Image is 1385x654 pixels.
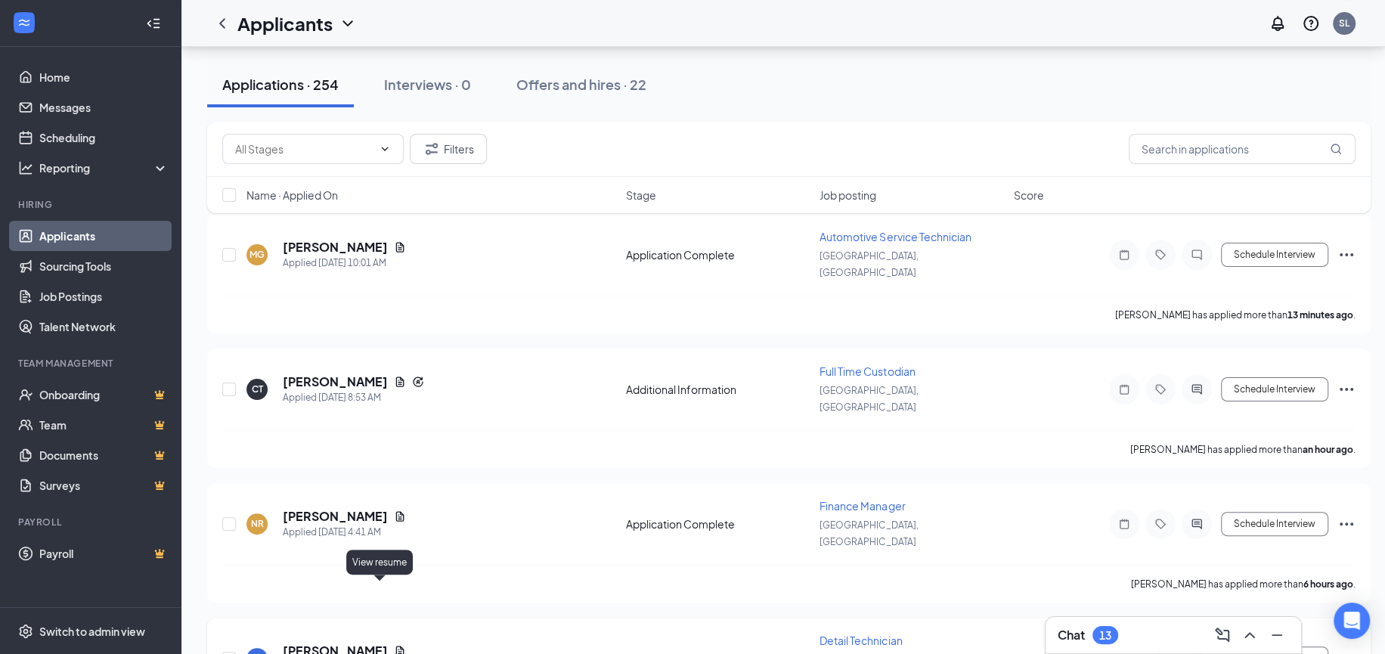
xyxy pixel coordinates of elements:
[1188,383,1206,395] svg: ActiveChat
[1129,134,1356,164] input: Search in applications
[39,440,169,470] a: DocumentsCrown
[820,230,971,243] span: Automotive Service Technician
[820,385,918,413] span: [GEOGRAPHIC_DATA], [GEOGRAPHIC_DATA]
[1269,14,1287,33] svg: Notifications
[1130,443,1356,456] p: [PERSON_NAME] has applied more than .
[146,16,161,31] svg: Collapse
[213,14,231,33] svg: ChevronLeft
[39,122,169,153] a: Scheduling
[18,160,33,175] svg: Analysis
[1302,14,1320,33] svg: QuestionInfo
[18,624,33,639] svg: Settings
[39,380,169,410] a: OnboardingCrown
[39,62,169,92] a: Home
[1188,518,1206,530] svg: ActiveChat
[1151,383,1170,395] svg: Tag
[18,357,166,370] div: Team Management
[235,141,373,157] input: All Stages
[283,239,388,256] h5: [PERSON_NAME]
[626,188,656,203] span: Stage
[1213,626,1232,644] svg: ComposeMessage
[1188,249,1206,261] svg: ChatInactive
[1339,17,1349,29] div: SL
[394,241,406,253] svg: Document
[39,160,169,175] div: Reporting
[283,525,406,540] div: Applied [DATE] 4:41 AM
[1151,518,1170,530] svg: Tag
[1337,246,1356,264] svg: Ellipses
[39,312,169,342] a: Talent Network
[820,250,918,278] span: [GEOGRAPHIC_DATA], [GEOGRAPHIC_DATA]
[1221,377,1328,401] button: Schedule Interview
[1115,249,1133,261] svg: Note
[1303,578,1353,590] b: 6 hours ago
[1099,629,1111,642] div: 13
[820,519,918,547] span: [GEOGRAPHIC_DATA], [GEOGRAPHIC_DATA]
[222,75,339,94] div: Applications · 254
[1334,603,1370,639] div: Open Intercom Messenger
[1268,626,1286,644] svg: Minimize
[626,247,811,262] div: Application Complete
[283,390,424,405] div: Applied [DATE] 8:53 AM
[1221,243,1328,267] button: Schedule Interview
[39,624,145,639] div: Switch to admin view
[39,251,169,281] a: Sourcing Tools
[1115,308,1356,321] p: [PERSON_NAME] has applied more than .
[820,188,876,203] span: Job posting
[1337,515,1356,533] svg: Ellipses
[246,188,338,203] span: Name · Applied On
[1287,309,1353,321] b: 13 minutes ago
[39,410,169,440] a: TeamCrown
[17,15,32,30] svg: WorkstreamLogo
[1115,383,1133,395] svg: Note
[18,516,166,528] div: Payroll
[252,383,263,395] div: CT
[346,550,413,575] div: View resume
[1014,188,1044,203] span: Score
[1115,518,1133,530] svg: Note
[1303,444,1353,455] b: an hour ago
[1221,512,1328,536] button: Schedule Interview
[251,517,264,530] div: NR
[1210,623,1235,647] button: ComposeMessage
[410,134,487,164] button: Filter Filters
[379,143,391,155] svg: ChevronDown
[1238,623,1262,647] button: ChevronUp
[1337,380,1356,398] svg: Ellipses
[1241,626,1259,644] svg: ChevronUp
[39,538,169,569] a: PayrollCrown
[339,14,357,33] svg: ChevronDown
[1131,578,1356,590] p: [PERSON_NAME] has applied more than .
[394,510,406,522] svg: Document
[283,508,388,525] h5: [PERSON_NAME]
[423,140,441,158] svg: Filter
[18,198,166,211] div: Hiring
[39,92,169,122] a: Messages
[283,373,388,390] h5: [PERSON_NAME]
[626,516,811,532] div: Application Complete
[820,499,905,513] span: Finance Manager
[626,382,811,397] div: Additional Information
[1058,627,1085,643] h3: Chat
[820,364,915,378] span: Full Time Custodian
[412,376,424,388] svg: Reapply
[39,470,169,501] a: SurveysCrown
[39,221,169,251] a: Applicants
[39,281,169,312] a: Job Postings
[516,75,646,94] div: Offers and hires · 22
[394,376,406,388] svg: Document
[384,75,471,94] div: Interviews · 0
[249,248,265,261] div: MG
[237,11,333,36] h1: Applicants
[1151,249,1170,261] svg: Tag
[283,256,406,271] div: Applied [DATE] 10:01 AM
[1265,623,1289,647] button: Minimize
[820,634,902,647] span: Detail Technician
[1330,143,1342,155] svg: MagnifyingGlass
